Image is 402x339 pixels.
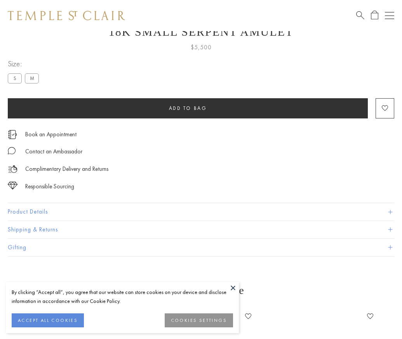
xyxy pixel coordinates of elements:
[25,182,74,191] div: Responsible Sourcing
[8,57,42,70] span: Size:
[12,313,84,327] button: ACCEPT ALL COOKIES
[8,73,22,83] label: S
[25,73,39,83] label: M
[25,130,77,139] a: Book an Appointment
[25,164,108,174] p: Complimentary Delivery and Returns
[169,105,207,111] span: Add to bag
[8,203,394,221] button: Product Details
[371,10,378,20] a: Open Shopping Bag
[8,221,394,238] button: Shipping & Returns
[8,147,16,155] img: MessageIcon-01_2.svg
[8,182,17,189] img: icon_sourcing.svg
[8,11,125,20] img: Temple St. Clair
[8,130,17,139] img: icon_appointment.svg
[8,164,17,174] img: icon_delivery.svg
[12,288,233,306] div: By clicking “Accept all”, you agree that our website can store cookies on your device and disclos...
[165,313,233,327] button: COOKIES SETTINGS
[356,10,364,20] a: Search
[25,147,82,156] div: Contact an Ambassador
[191,42,212,52] span: $5,500
[8,25,394,38] h1: 18K Small Serpent Amulet
[8,98,368,118] button: Add to bag
[385,11,394,20] button: Open navigation
[8,239,394,256] button: Gifting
